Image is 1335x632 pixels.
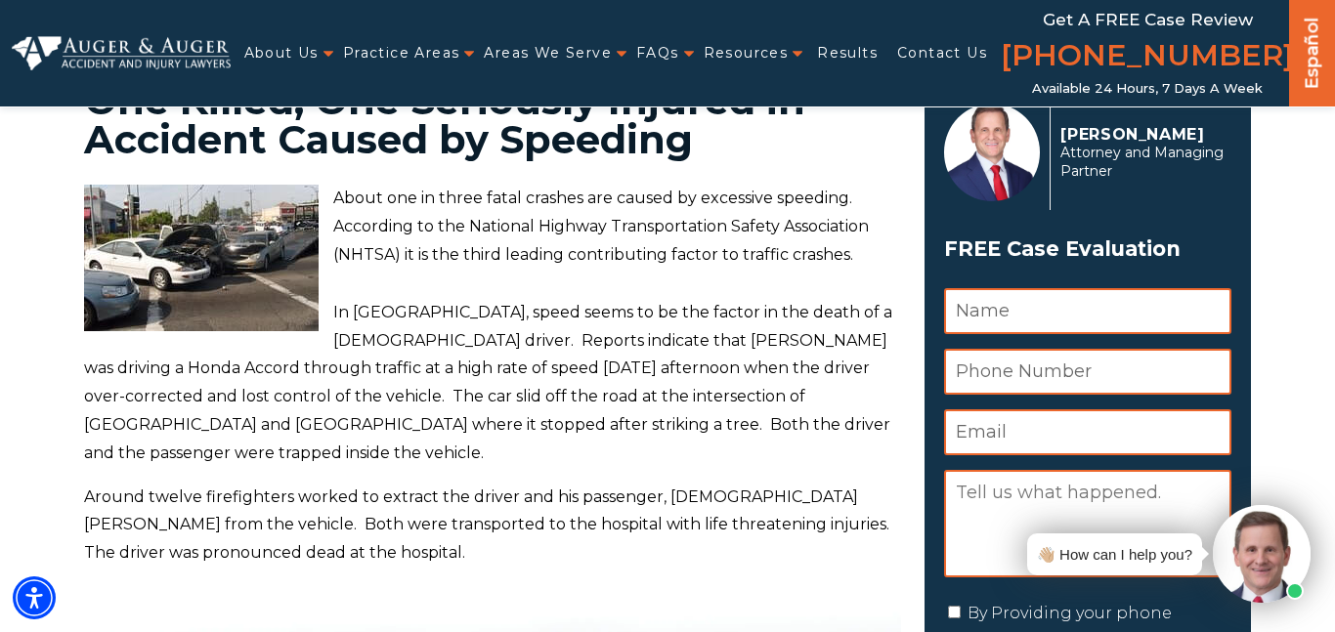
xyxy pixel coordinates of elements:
span: FREE Case Evaluation [944,231,1231,268]
span: Attorney and Managing Partner [1060,144,1231,181]
a: About Us [244,33,319,73]
img: Dale Stewart [84,185,319,331]
span: Available 24 Hours, 7 Days a Week [1032,81,1263,97]
h1: One Killed, One Seriously Injured in Accident Caused by Speeding [84,81,901,159]
a: Results [817,33,878,73]
input: Name [944,288,1231,334]
div: Accessibility Menu [13,576,56,619]
a: FAQs [636,33,679,73]
input: Email [944,409,1231,455]
p: Around twelve firefighters worked to extract the driver and his passenger, [DEMOGRAPHIC_DATA] [PE... [84,484,901,568]
span: Get a FREE Case Review [1043,10,1253,29]
p: In [GEOGRAPHIC_DATA], speed seems to be the factor in the death of a [DEMOGRAPHIC_DATA] driver. R... [84,299,901,468]
p: About one in three fatal crashes are caused by excessive speeding. According to the National High... [84,185,901,269]
input: Phone Number [944,349,1231,395]
img: Auger & Auger Accident and Injury Lawyers Logo [12,36,231,69]
p: [PERSON_NAME] [1060,125,1231,144]
a: Contact Us [897,33,987,73]
img: Intaker widget Avatar [1213,505,1311,603]
img: Herbert Auger [944,104,1041,201]
div: 👋🏼 How can I help you? [1037,541,1192,568]
a: Areas We Serve [484,33,612,73]
a: Practice Areas [343,33,460,73]
a: Resources [704,33,789,73]
a: [PHONE_NUMBER] [1001,34,1294,81]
